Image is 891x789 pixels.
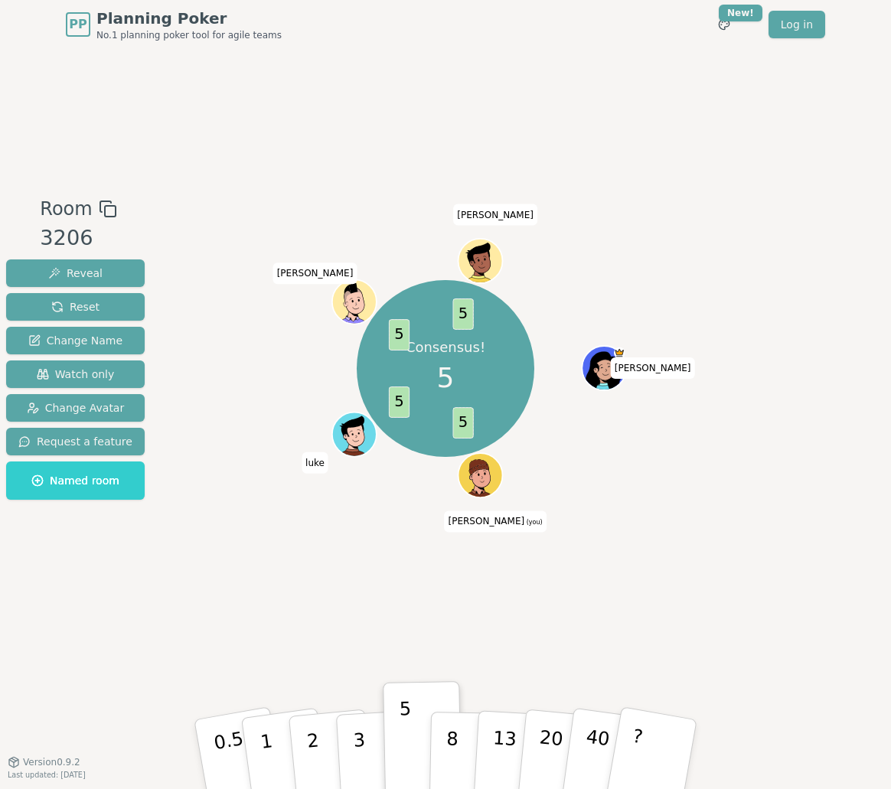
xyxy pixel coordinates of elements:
div: New! [719,5,762,21]
button: Reveal [6,259,145,287]
span: Change Avatar [27,400,125,416]
div: 3206 [40,223,116,254]
button: Watch only [6,360,145,388]
button: Change Avatar [6,394,145,422]
span: 5 [389,319,410,350]
span: Last updated: [DATE] [8,771,86,779]
p: Consensus! [402,337,489,358]
button: Reset [6,293,145,321]
a: PPPlanning PokerNo.1 planning poker tool for agile teams [66,8,282,41]
button: Request a feature [6,428,145,455]
span: PP [69,15,86,34]
span: Change Name [28,333,122,348]
span: Click to change your name [445,510,547,532]
span: Click to change your name [611,357,695,379]
button: Click to change your avatar [459,455,501,496]
span: Click to change your name [273,262,357,284]
span: 5 [437,357,455,399]
span: Request a feature [18,434,132,449]
span: Click to change your name [453,204,537,226]
span: No.1 planning poker tool for agile teams [96,29,282,41]
span: Version 0.9.2 [23,756,80,768]
span: 5 [389,386,410,418]
p: 5 [400,698,413,781]
span: Watch only [37,367,115,382]
button: Change Name [6,327,145,354]
span: Named room [31,473,119,488]
span: Click to change your name [302,452,328,474]
span: (you) [524,519,543,526]
a: Log in [769,11,825,38]
span: Reveal [48,266,103,281]
span: Room [40,195,92,223]
span: Planning Poker [96,8,282,29]
button: Named room [6,461,145,500]
span: Pamela is the host [614,347,625,359]
span: Reset [51,299,100,315]
span: 5 [452,407,473,439]
button: Version0.9.2 [8,756,80,768]
span: 5 [452,298,473,330]
button: New! [710,11,738,38]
